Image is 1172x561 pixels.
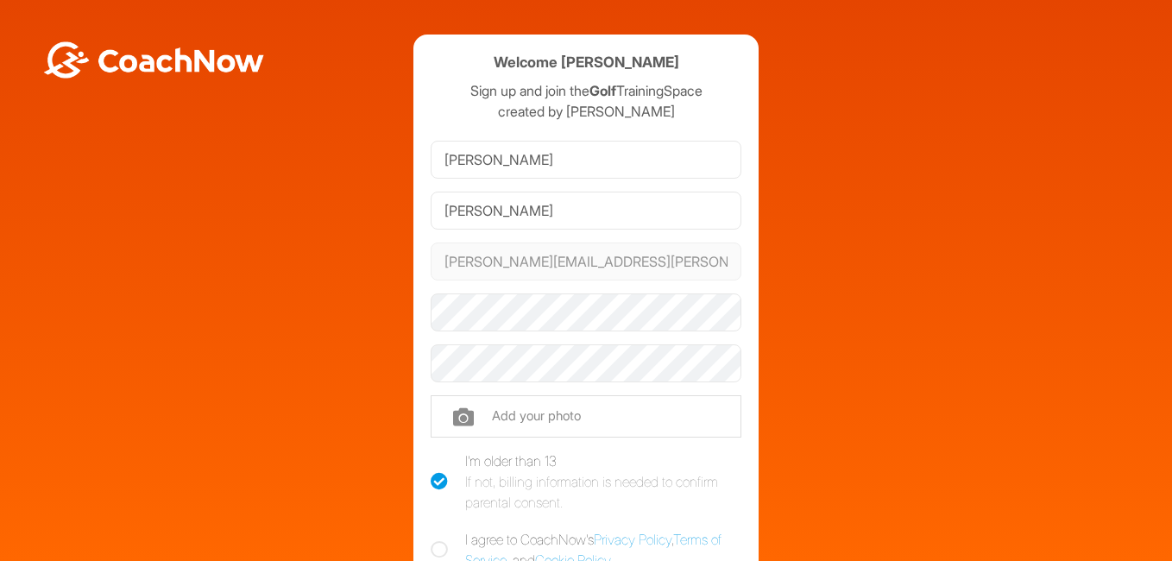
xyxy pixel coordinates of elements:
div: I'm older than 13 [465,451,741,513]
input: Email [431,243,741,280]
p: Sign up and join the TrainingSpace [431,80,741,101]
strong: Golf [589,82,616,99]
a: Privacy Policy [594,531,671,548]
img: BwLJSsUCoWCh5upNqxVrqldRgqLPVwmV24tXu5FoVAoFEpwwqQ3VIfuoInZCoVCoTD4vwADAC3ZFMkVEQFDAAAAAElFTkSuQmCC [41,41,266,79]
div: If not, billing information is needed to confirm parental consent. [465,471,741,513]
h4: Welcome [PERSON_NAME] [494,52,679,73]
p: created by [PERSON_NAME] [431,101,741,122]
input: Last Name [431,192,741,230]
input: First Name [431,141,741,179]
